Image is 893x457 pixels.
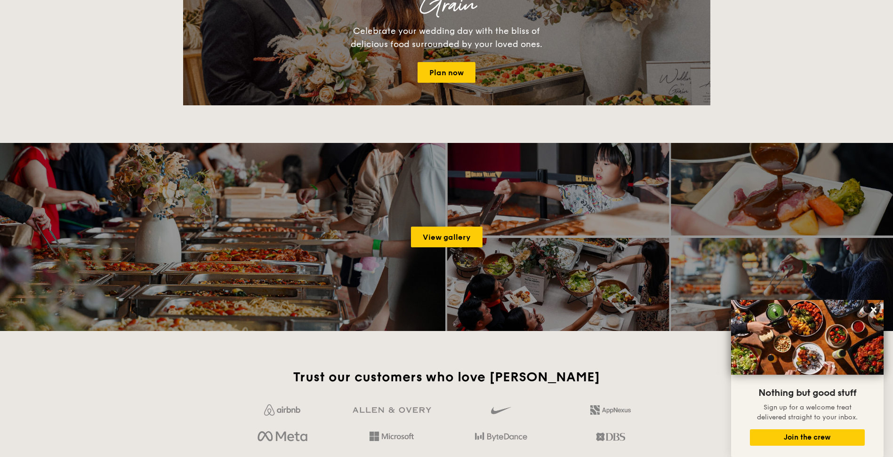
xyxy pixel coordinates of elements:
img: meta.d311700b.png [257,429,307,445]
img: Jf4Dw0UUCKFd4aYAAAAASUVORK5CYII= [264,404,300,416]
img: 2L6uqdT+6BmeAFDfWP11wfMG223fXktMZIL+i+lTG25h0NjUBKOYhdW2Kn6T+C0Q7bASH2i+1JIsIulPLIv5Ss6l0e291fRVW... [590,405,631,415]
span: Sign up for a welcome treat delivered straight to your inbox. [757,403,858,421]
img: GRg3jHAAAAABJRU5ErkJggg== [353,407,431,413]
button: Close [866,302,881,317]
img: Hd4TfVa7bNwuIo1gAAAAASUVORK5CYII= [370,432,414,441]
img: gdlseuq06himwAAAABJRU5ErkJggg== [491,402,511,418]
img: dbs.a5bdd427.png [596,429,625,445]
a: Plan now [418,62,475,83]
h2: Trust our customers who love [PERSON_NAME] [232,369,661,386]
a: View gallery [411,227,483,247]
button: Join the crew [750,429,865,446]
div: Celebrate your wedding day with the bliss of delicious food surrounded by your loved ones. [341,24,553,51]
img: bytedance.dc5c0c88.png [475,429,527,445]
img: DSC07876-Edit02-Large.jpeg [731,300,884,375]
span: Nothing but good stuff [758,387,856,399]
